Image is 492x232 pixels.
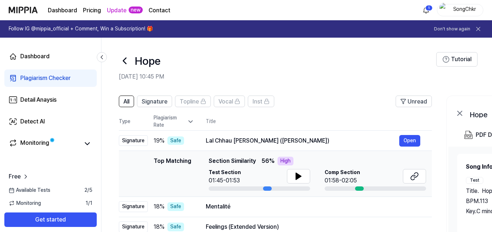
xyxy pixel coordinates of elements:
a: Pricing [83,6,101,15]
span: 19 % [154,136,164,145]
div: Safe [167,136,184,145]
button: Tutorial [436,52,478,67]
div: Safe [167,202,184,211]
a: Dashboard [4,48,97,65]
a: Monitoring [9,139,79,149]
span: Unread [408,97,427,106]
div: Detail Anaysis [20,96,57,104]
button: Inst [248,96,274,107]
a: Plagiarism Checker [4,69,97,87]
button: All [119,96,134,107]
th: Type [119,113,148,131]
button: Get started [4,212,97,227]
a: Detail Anaysis [4,91,97,109]
div: Top Matching [154,157,191,191]
span: 56 % [262,157,275,165]
div: Test [466,177,483,184]
img: 알림 [422,6,430,14]
a: Update [107,6,126,15]
span: Free [9,172,21,181]
button: profileSongChkr [437,4,483,16]
div: Dashboard [20,52,50,61]
a: Free [9,172,29,181]
div: Monitoring [20,139,49,149]
button: Open [399,135,420,147]
span: 2 / 5 [84,187,92,194]
button: Vocal [214,96,245,107]
div: SongChkr [450,6,479,14]
span: 18 % [154,223,164,231]
button: 알림1 [420,4,432,16]
img: PDF Download [464,131,473,139]
h1: Hope [135,53,160,68]
span: Available Tests [9,187,50,194]
span: Inst [253,97,262,106]
h1: Follow IG @mippia_official + Comment, Win a Subscription! 🎁 [9,25,153,33]
div: 01:58-02:05 [325,176,360,185]
button: Unread [396,96,432,107]
span: Vocal [218,97,233,106]
span: All [124,97,129,106]
a: Dashboard [48,6,77,15]
span: 1 / 1 [86,200,92,207]
div: Detect AI [20,117,45,126]
span: Title . [466,187,479,195]
button: Signature [137,96,172,107]
h2: [DATE] 10:45 PM [119,72,436,81]
span: Comp Section [325,169,360,176]
button: Don't show again [434,26,470,32]
img: profile [439,3,448,17]
span: Signature [142,97,167,106]
div: Signature [119,135,148,146]
button: Topline [175,96,211,107]
a: Contact [149,6,170,15]
div: new [129,7,143,14]
div: Plagiarism Checker [20,74,71,83]
div: Mentalité [206,202,420,211]
span: Test Section [209,169,241,176]
div: Lal Chhau [PERSON_NAME] ([PERSON_NAME]) [206,136,399,145]
div: Plagiarism Rate [154,114,194,128]
span: Monitoring [9,200,41,207]
th: Title [206,113,432,130]
a: Detect AI [4,113,97,130]
div: Safe [167,223,184,231]
div: High [278,157,293,165]
div: 01:45-01:53 [209,176,241,185]
span: 18 % [154,202,164,211]
div: 1 [425,5,433,11]
span: Section Similarity [209,157,256,165]
span: Topline [180,97,199,106]
div: Feelings (Extended Version) [206,223,420,231]
div: Signature [119,201,148,212]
